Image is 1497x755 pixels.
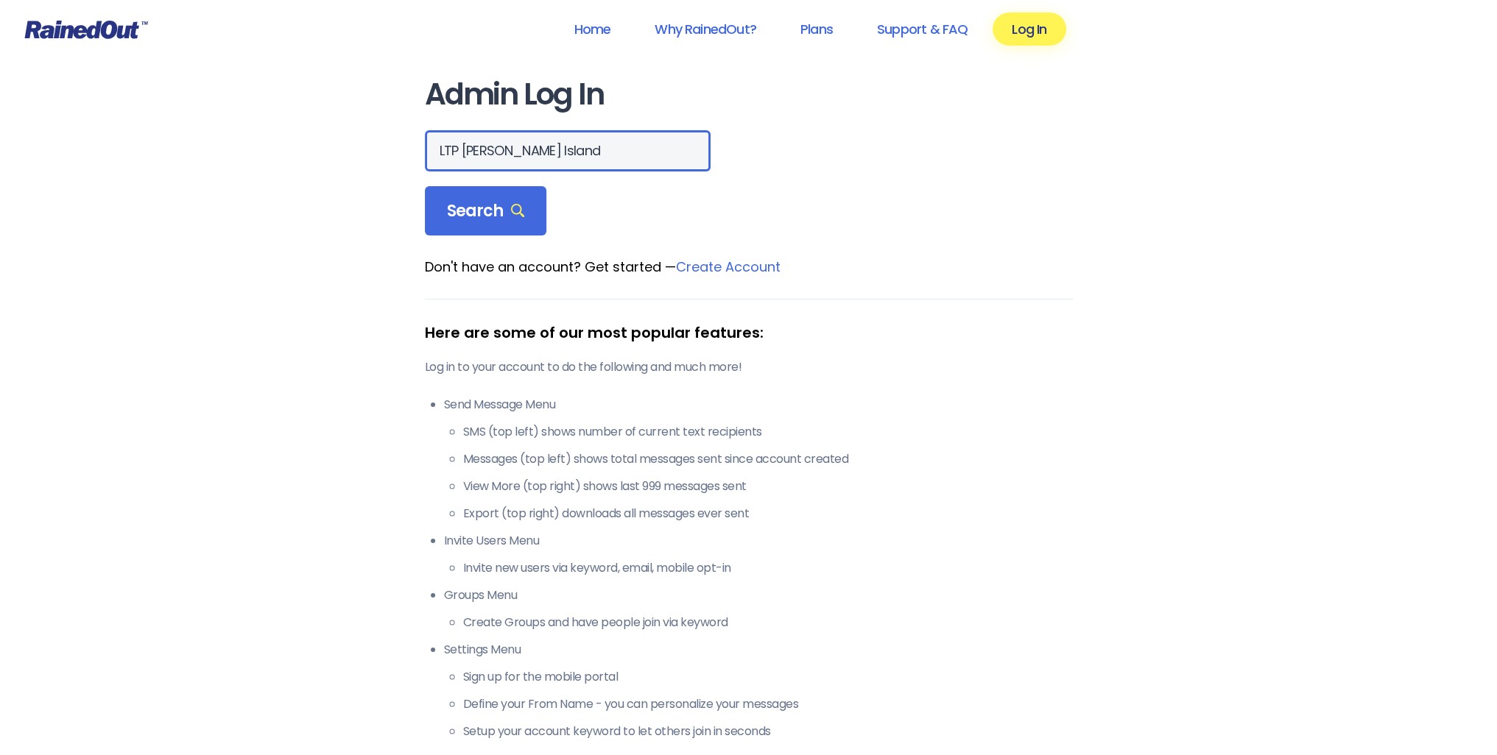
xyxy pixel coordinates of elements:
li: Settings Menu [444,641,1073,740]
li: Invite new users via keyword, email, mobile opt-in [463,559,1073,577]
li: View More (top right) shows last 999 messages sent [463,478,1073,495]
a: Support & FAQ [858,13,987,46]
a: Plans [781,13,852,46]
div: Here are some of our most popular features: [425,322,1073,344]
li: Setup your account keyword to let others join in seconds [463,723,1073,740]
a: Why RainedOut? [635,13,775,46]
a: Home [554,13,630,46]
li: Send Message Menu [444,396,1073,522]
h1: Admin Log In [425,78,1073,111]
li: Export (top right) downloads all messages ever sent [463,505,1073,522]
li: SMS (top left) shows number of current text recipients [463,423,1073,441]
li: Define your From Name - you can personalize your messages [463,695,1073,713]
li: Invite Users Menu [444,532,1073,577]
div: Search [425,186,547,236]
p: Log in to your account to do the following and much more! [425,358,1073,376]
li: Sign up for the mobile portal [463,668,1073,686]
input: Search Orgs… [425,130,711,171]
li: Groups Menu [444,586,1073,631]
a: Log In [993,13,1065,46]
li: Create Groups and have people join via keyword [463,614,1073,631]
span: Search [447,201,525,221]
li: Messages (top left) shows total messages sent since account created [463,450,1073,468]
a: Create Account [676,258,781,276]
